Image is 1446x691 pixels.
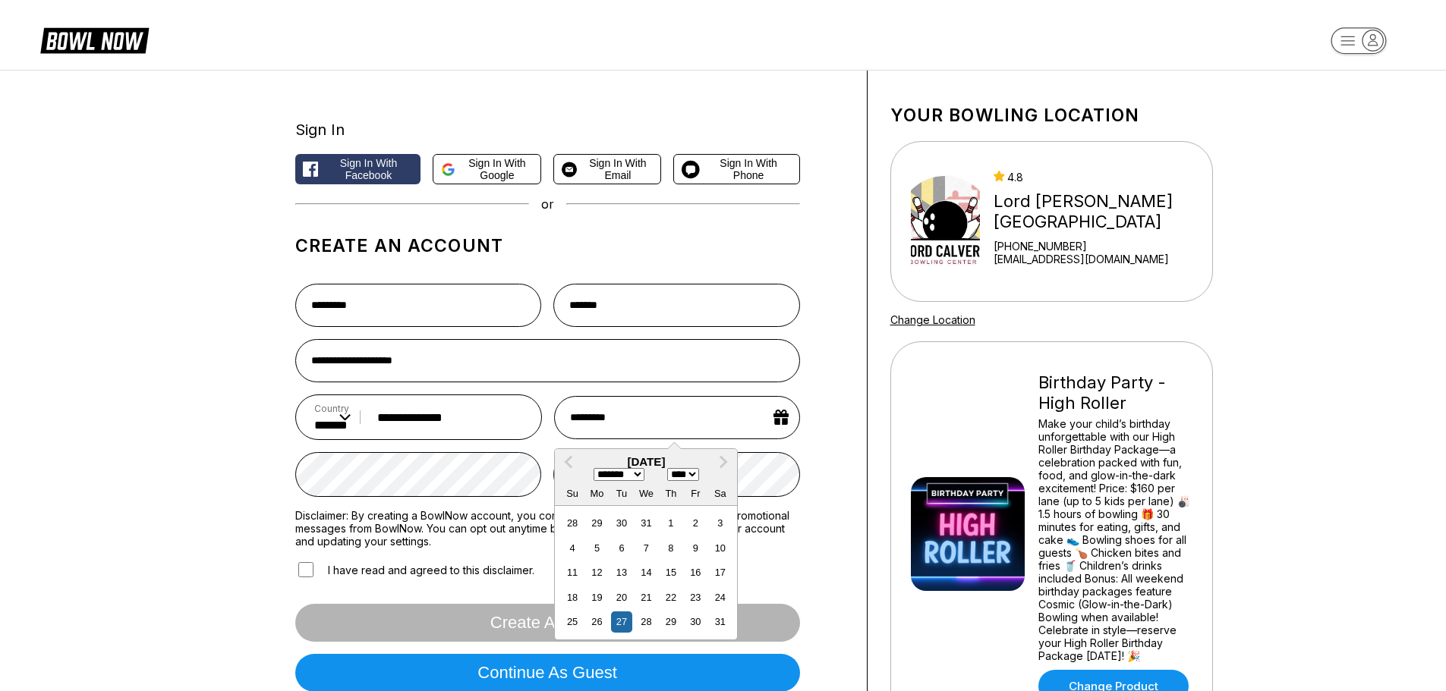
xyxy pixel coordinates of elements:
[710,587,730,608] div: Choose Saturday, August 24th, 2019
[994,191,1205,232] div: Lord [PERSON_NAME][GEOGRAPHIC_DATA]
[295,509,800,548] label: Disclaimer: By creating a BowlNow account, you consent to receiving notifications and promotional...
[911,165,981,278] img: Lord Calvert Bowling Center
[685,513,706,533] div: Choose Friday, August 2nd, 2019
[1038,372,1192,413] div: Birthday Party - High Roller
[462,157,533,181] span: Sign in with Google
[711,451,736,475] button: Next Month
[636,483,657,504] div: We
[611,611,632,632] div: Choose Tuesday, August 27th, 2019
[587,538,607,558] div: Choose Monday, August 5th, 2019
[587,513,607,533] div: Choose Monday, July 29th, 2019
[583,157,653,181] span: Sign in with Email
[685,611,706,632] div: Choose Friday, August 30th, 2019
[555,455,737,468] div: [DATE]
[562,538,582,558] div: Choose Sunday, August 4th, 2019
[295,196,800,212] div: or
[587,562,607,583] div: Choose Monday, August 12th, 2019
[556,451,581,475] button: Previous Month
[611,562,632,583] div: Choose Tuesday, August 13th, 2019
[314,403,351,414] label: Country
[710,611,730,632] div: Choose Saturday, August 31st, 2019
[636,513,657,533] div: Choose Wednesday, July 31st, 2019
[1038,417,1192,662] div: Make your child’s birthday unforgettable with our High Roller Birthday Package—a celebration pack...
[611,587,632,608] div: Choose Tuesday, August 20th, 2019
[611,483,632,504] div: Tu
[685,562,706,583] div: Choose Friday, August 16th, 2019
[710,562,730,583] div: Choose Saturday, August 17th, 2019
[660,513,681,533] div: Choose Thursday, August 1st, 2019
[710,483,730,504] div: Sa
[553,154,661,184] button: Sign in with Email
[710,513,730,533] div: Choose Saturday, August 3rd, 2019
[324,157,414,181] span: Sign in with Facebook
[562,611,582,632] div: Choose Sunday, August 25th, 2019
[660,538,681,558] div: Choose Thursday, August 8th, 2019
[636,611,657,632] div: Choose Wednesday, August 28th, 2019
[295,154,421,184] button: Sign in with Facebook
[706,157,792,181] span: Sign in with Phone
[587,587,607,608] div: Choose Monday, August 19th, 2019
[710,538,730,558] div: Choose Saturday, August 10th, 2019
[298,562,313,577] input: I have read and agreed to this disclaimer.
[560,511,732,634] div: month 2019-08
[685,587,706,608] div: Choose Friday, August 23rd, 2019
[911,477,1025,591] img: Birthday Party - High Roller
[994,253,1205,265] a: [EMAIL_ADDRESS][DOMAIN_NAME]
[636,562,657,583] div: Choose Wednesday, August 14th, 2019
[890,105,1213,126] h1: Your bowling location
[562,562,582,583] div: Choose Sunday, August 11th, 2019
[685,538,706,558] div: Choose Friday, August 9th, 2019
[660,587,681,608] div: Choose Thursday, August 22nd, 2019
[636,587,657,608] div: Choose Wednesday, August 21st, 2019
[660,562,681,583] div: Choose Thursday, August 15th, 2019
[660,611,681,632] div: Choose Thursday, August 29th, 2019
[433,154,540,184] button: Sign in with Google
[295,235,800,256] h1: Create an account
[994,240,1205,253] div: [PHONE_NUMBER]
[673,154,800,184] button: Sign in with Phone
[636,538,657,558] div: Choose Wednesday, August 7th, 2019
[685,483,706,504] div: Fr
[562,483,582,504] div: Su
[562,513,582,533] div: Choose Sunday, July 28th, 2019
[295,560,534,579] label: I have read and agreed to this disclaimer.
[611,513,632,533] div: Choose Tuesday, July 30th, 2019
[562,587,582,608] div: Choose Sunday, August 18th, 2019
[587,483,607,504] div: Mo
[660,483,681,504] div: Th
[611,538,632,558] div: Choose Tuesday, August 6th, 2019
[295,121,800,139] div: Sign In
[890,313,975,326] a: Change Location
[994,171,1205,184] div: 4.8
[587,611,607,632] div: Choose Monday, August 26th, 2019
